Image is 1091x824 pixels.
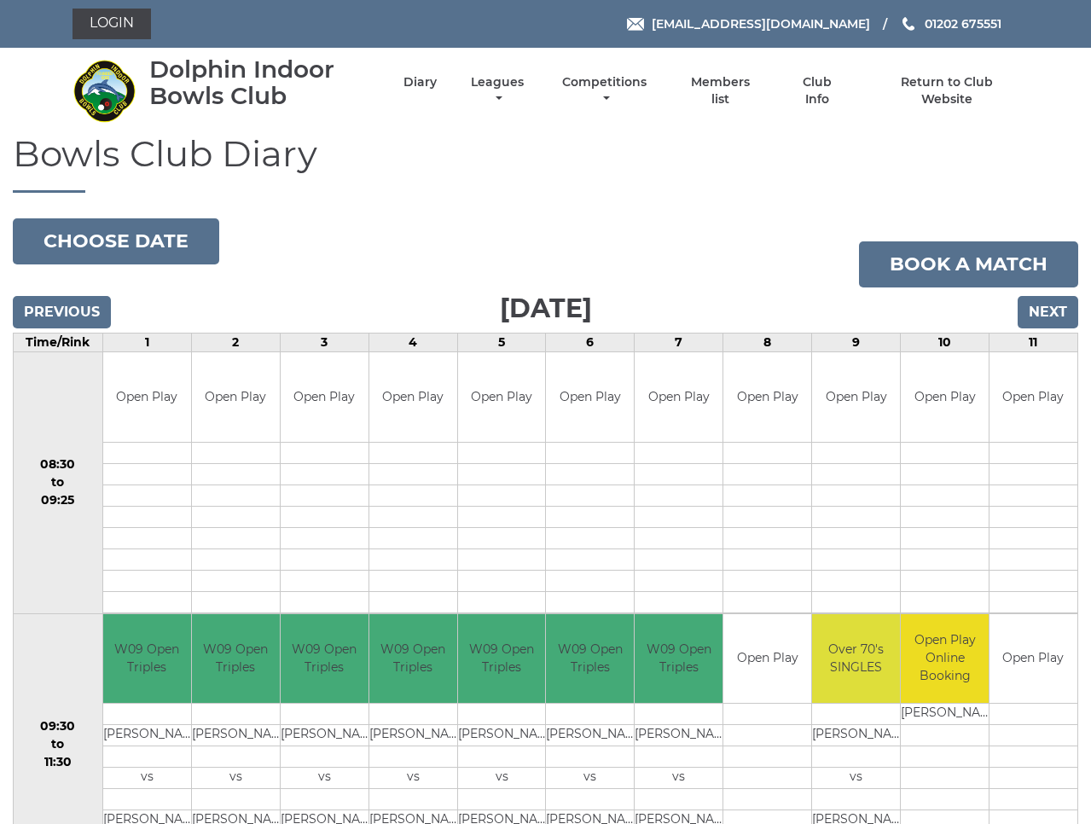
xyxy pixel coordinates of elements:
[635,352,722,442] td: Open Play
[546,725,634,746] td: [PERSON_NAME]
[102,334,191,352] td: 1
[467,74,528,107] a: Leagues
[635,725,722,746] td: [PERSON_NAME]
[635,768,722,789] td: vs
[458,768,546,789] td: vs
[627,15,870,33] a: Email [EMAIL_ADDRESS][DOMAIN_NAME]
[812,352,900,442] td: Open Play
[902,17,914,31] img: Phone us
[812,614,900,704] td: Over 70's SINGLES
[14,334,103,352] td: Time/Rink
[281,614,369,704] td: W09 Open Triples
[901,704,989,725] td: [PERSON_NAME]
[546,352,634,442] td: Open Play
[281,725,369,746] td: [PERSON_NAME]
[458,725,546,746] td: [PERSON_NAME]
[812,334,901,352] td: 9
[13,218,219,264] button: Choose date
[627,18,644,31] img: Email
[192,614,280,704] td: W09 Open Triples
[369,768,457,789] td: vs
[13,134,1078,193] h1: Bowls Club Diary
[635,614,722,704] td: W09 Open Triples
[149,56,374,109] div: Dolphin Indoor Bowls Club
[369,614,457,704] td: W09 Open Triples
[790,74,845,107] a: Club Info
[192,768,280,789] td: vs
[73,9,151,39] a: Login
[859,241,1078,287] a: Book a match
[900,15,1001,33] a: Phone us 01202 675551
[901,614,989,704] td: Open Play Online Booking
[901,334,989,352] td: 10
[901,352,989,442] td: Open Play
[812,725,900,746] td: [PERSON_NAME]
[989,352,1077,442] td: Open Play
[281,768,369,789] td: vs
[812,768,900,789] td: vs
[652,16,870,32] span: [EMAIL_ADDRESS][DOMAIN_NAME]
[925,16,1001,32] span: 01202 675551
[14,352,103,614] td: 08:30 to 09:25
[458,614,546,704] td: W09 Open Triples
[103,352,191,442] td: Open Play
[989,614,1077,704] td: Open Play
[458,352,546,442] td: Open Play
[723,614,811,704] td: Open Play
[103,725,191,746] td: [PERSON_NAME]
[73,59,136,123] img: Dolphin Indoor Bowls Club
[546,614,634,704] td: W09 Open Triples
[635,334,723,352] td: 7
[681,74,759,107] a: Members list
[369,334,457,352] td: 4
[369,725,457,746] td: [PERSON_NAME]
[103,768,191,789] td: vs
[723,352,811,442] td: Open Play
[989,334,1077,352] td: 11
[13,296,111,328] input: Previous
[192,352,280,442] td: Open Play
[369,352,457,442] td: Open Play
[874,74,1018,107] a: Return to Club Website
[280,334,369,352] td: 3
[103,614,191,704] td: W09 Open Triples
[546,768,634,789] td: vs
[546,334,635,352] td: 6
[457,334,546,352] td: 5
[1018,296,1078,328] input: Next
[192,725,280,746] td: [PERSON_NAME]
[281,352,369,442] td: Open Play
[191,334,280,352] td: 2
[559,74,652,107] a: Competitions
[723,334,812,352] td: 8
[403,74,437,90] a: Diary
